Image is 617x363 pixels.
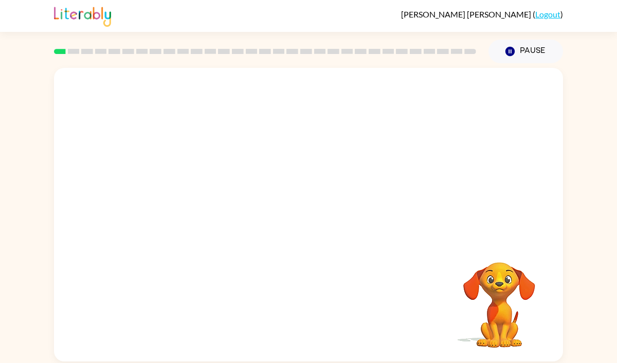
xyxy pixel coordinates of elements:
video: Your browser must support playing .mp4 files to use Literably. Please try using another browser. [448,246,551,349]
span: [PERSON_NAME] [PERSON_NAME] [401,9,533,19]
a: Logout [535,9,560,19]
div: ( ) [401,9,563,19]
img: Literably [54,4,111,27]
button: Pause [488,40,563,63]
